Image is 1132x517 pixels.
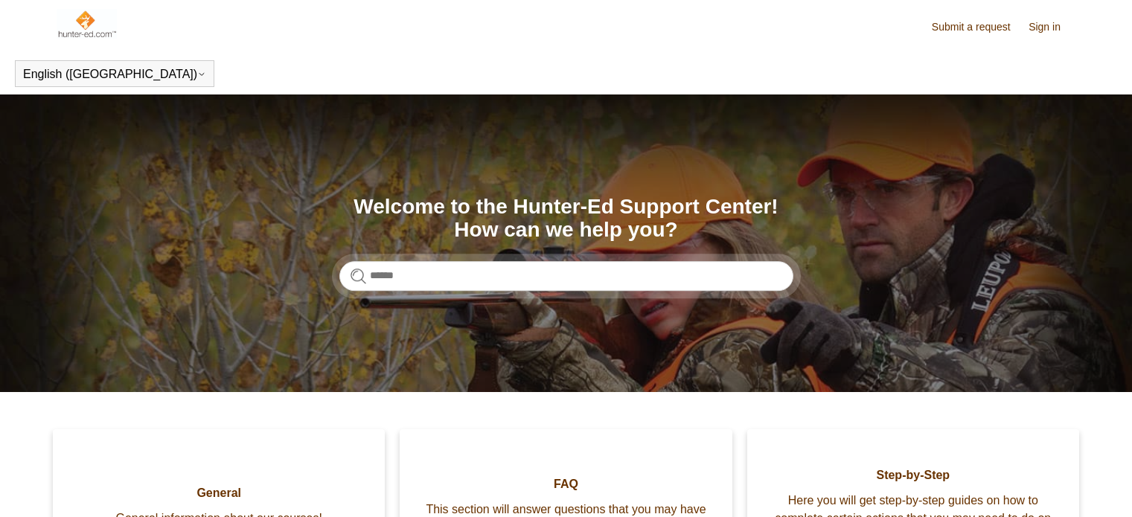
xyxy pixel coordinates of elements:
[932,19,1026,35] a: Submit a request
[770,466,1057,484] span: Step-by-Step
[422,475,709,493] span: FAQ
[339,261,793,291] input: Search
[23,68,206,81] button: English ([GEOGRAPHIC_DATA])
[339,196,793,242] h1: Welcome to the Hunter-Ed Support Center! How can we help you?
[1029,19,1075,35] a: Sign in
[75,484,362,502] span: General
[57,9,117,39] img: Hunter-Ed Help Center home page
